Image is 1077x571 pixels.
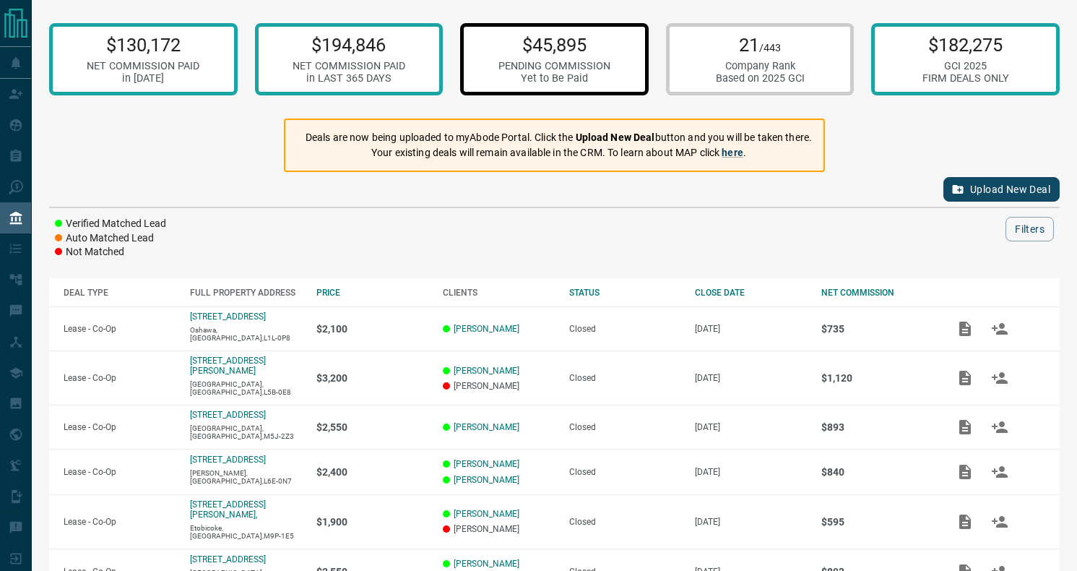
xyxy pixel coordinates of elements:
[948,421,982,432] span: Add / View Documents
[64,467,176,477] p: Lease - Co-Op
[55,217,166,231] li: Verified Matched Lead
[190,424,302,440] p: [GEOGRAPHIC_DATA],[GEOGRAPHIC_DATA],M5J-2Z3
[695,324,807,334] p: [DATE]
[569,324,681,334] div: Closed
[55,245,166,259] li: Not Matched
[982,516,1017,526] span: Match Clients
[982,466,1017,476] span: Match Clients
[316,288,428,298] div: PRICE
[64,373,176,383] p: Lease - Co-Op
[190,288,302,298] div: FULL PROPERTY ADDRESS
[55,231,166,246] li: Auto Matched Lead
[316,466,428,478] p: $2,400
[454,366,519,376] a: [PERSON_NAME]
[716,72,805,85] div: Based on 2025 GCI
[982,323,1017,333] span: Match Clients
[695,422,807,432] p: [DATE]
[1005,217,1054,241] button: Filters
[190,499,266,520] a: [STREET_ADDRESS][PERSON_NAME],
[821,421,933,433] p: $893
[948,372,982,382] span: Add / View Documents
[498,34,610,56] p: $45,895
[576,132,655,143] strong: Upload New Deal
[190,469,302,485] p: [PERSON_NAME],[GEOGRAPHIC_DATA],L6E-0N7
[190,455,266,465] a: [STREET_ADDRESS]
[569,517,681,527] div: Closed
[64,288,176,298] div: DEAL TYPE
[948,323,982,333] span: Add / View Documents
[87,72,199,85] div: in [DATE]
[190,380,302,396] p: [GEOGRAPHIC_DATA],[GEOGRAPHIC_DATA],L5B-0E8
[316,372,428,384] p: $3,200
[454,559,519,569] a: [PERSON_NAME]
[922,34,1009,56] p: $182,275
[982,421,1017,432] span: Match Clients
[498,72,610,85] div: Yet to Be Paid
[190,326,302,342] p: Oshawa,[GEOGRAPHIC_DATA],L1L-0P8
[190,554,266,564] a: [STREET_ADDRESS]
[948,466,982,476] span: Add / View Documents
[87,34,199,56] p: $130,172
[293,34,405,56] p: $194,846
[922,72,1009,85] div: FIRM DEALS ONLY
[443,288,555,298] div: CLIENTS
[759,42,781,54] span: /443
[454,324,519,334] a: [PERSON_NAME]
[454,422,519,432] a: [PERSON_NAME]
[316,421,428,433] p: $2,550
[293,72,405,85] div: in LAST 365 DAYS
[498,60,610,72] div: PENDING COMMISSION
[293,60,405,72] div: NET COMMISSION PAID
[569,422,681,432] div: Closed
[982,372,1017,382] span: Match Clients
[943,177,1060,202] button: Upload New Deal
[569,467,681,477] div: Closed
[316,516,428,528] p: $1,900
[695,288,807,298] div: CLOSE DATE
[716,60,805,72] div: Company Rank
[190,312,266,322] a: [STREET_ADDRESS]
[454,459,519,469] a: [PERSON_NAME]
[569,373,681,383] div: Closed
[454,475,519,485] a: [PERSON_NAME]
[64,422,176,432] p: Lease - Co-Op
[87,60,199,72] div: NET COMMISSION PAID
[190,524,302,540] p: Etobicoke,[GEOGRAPHIC_DATA],M9P-1E5
[695,467,807,477] p: [DATE]
[821,323,933,335] p: $735
[190,356,266,376] a: [STREET_ADDRESS][PERSON_NAME]
[306,130,812,145] p: Deals are now being uploaded to myAbode Portal. Click the button and you will be taken there.
[821,466,933,478] p: $840
[316,323,428,335] p: $2,100
[190,410,266,420] a: [STREET_ADDRESS]
[443,524,555,534] p: [PERSON_NAME]
[821,372,933,384] p: $1,120
[306,145,812,160] p: Your existing deals will remain available in the CRM. To learn about MAP click .
[569,288,681,298] div: STATUS
[716,34,805,56] p: 21
[821,288,933,298] div: NET COMMISSION
[695,517,807,527] p: [DATE]
[821,516,933,528] p: $595
[64,324,176,334] p: Lease - Co-Op
[722,147,743,158] a: here
[948,516,982,526] span: Add / View Documents
[64,517,176,527] p: Lease - Co-Op
[454,509,519,519] a: [PERSON_NAME]
[695,373,807,383] p: [DATE]
[922,60,1009,72] div: GCI 2025
[443,381,555,391] p: [PERSON_NAME]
